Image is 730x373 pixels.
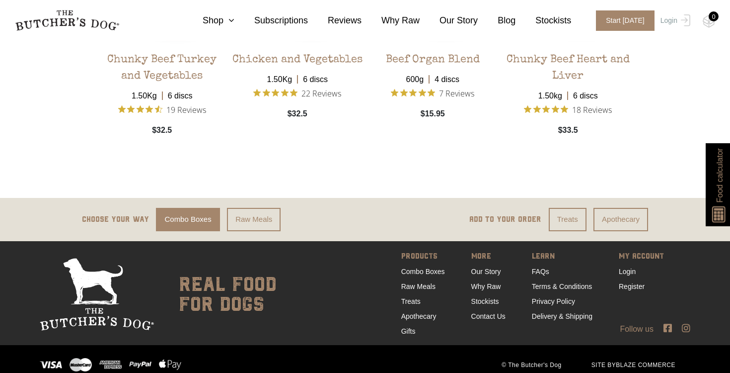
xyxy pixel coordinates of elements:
[471,282,501,290] a: Why Raw
[301,86,341,100] span: 22 Reviews
[401,312,437,320] a: Apothecary
[166,102,206,117] span: 19 Reviews
[401,297,421,305] a: Treats
[533,85,567,102] span: 1.50kg
[156,208,219,231] a: Combo Boxes
[532,297,575,305] a: Privacy Policy
[401,327,416,335] a: Gifts
[503,45,634,85] div: Chunky Beef Heart and Liver
[308,14,362,27] a: Reviews
[478,14,515,27] a: Blog
[127,85,162,102] span: 1.50Kg
[162,85,198,102] span: 6 discs
[401,69,429,86] span: 600g
[586,10,658,31] a: Start [DATE]
[471,312,506,320] a: Contact Us
[572,102,612,117] span: 18 Reviews
[421,108,445,120] span: $15.95
[532,312,592,320] a: Delivery & Shipping
[469,213,541,225] p: ADD TO YOUR ORDER
[362,14,420,27] a: Why Raw
[288,108,307,120] span: $32.5
[558,124,578,136] span: $33.5
[714,148,726,202] span: Food calculator
[401,250,445,264] span: PRODUCTS
[549,208,586,231] a: Treats
[619,250,664,264] span: MY ACCOUNT
[471,297,499,305] a: Stockists
[532,268,549,276] a: FAQs
[169,258,277,331] div: real food for dogs
[234,14,308,27] a: Subscriptions
[532,250,592,264] span: LEARN
[429,69,464,86] span: 4 discs
[152,124,172,136] span: $32.5
[391,86,474,100] button: Rated 5 out of 5 stars from 7 reviews. Jump to reviews.
[232,45,363,69] div: Chicken and Vegetables
[487,361,576,370] span: © The Butcher's Dog
[471,250,506,264] span: MORE
[439,86,474,100] span: 7 Reviews
[82,213,149,225] p: Choose your way
[619,282,645,290] a: Register
[386,45,480,69] div: Beef Organ Blend
[709,11,719,21] div: 0
[253,86,341,100] button: Rated 4.9 out of 5 stars from 22 reviews. Jump to reviews.
[401,268,445,276] a: Combo Boxes
[703,15,715,28] img: TBD_Cart-Empty.png
[658,10,690,31] a: Login
[524,102,612,117] button: Rated 4.9 out of 5 stars from 18 reviews. Jump to reviews.
[227,208,281,231] a: Raw Meals
[596,10,655,31] span: Start [DATE]
[616,362,675,369] a: BLAZE COMMERCE
[577,361,690,370] span: SITE BY
[619,268,636,276] a: Login
[262,69,297,86] span: 1.50Kg
[532,282,592,290] a: Terms & Conditions
[567,85,603,102] span: 6 discs
[420,14,478,27] a: Our Story
[401,282,436,290] a: Raw Meals
[471,268,501,276] a: Our Story
[297,69,333,86] span: 6 discs
[515,14,571,27] a: Stockists
[593,208,648,231] a: Apothecary
[118,102,206,117] button: Rated 4.7 out of 5 stars from 19 reviews. Jump to reviews.
[97,45,227,85] div: Chunky Beef Turkey and Vegetables
[183,14,234,27] a: Shop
